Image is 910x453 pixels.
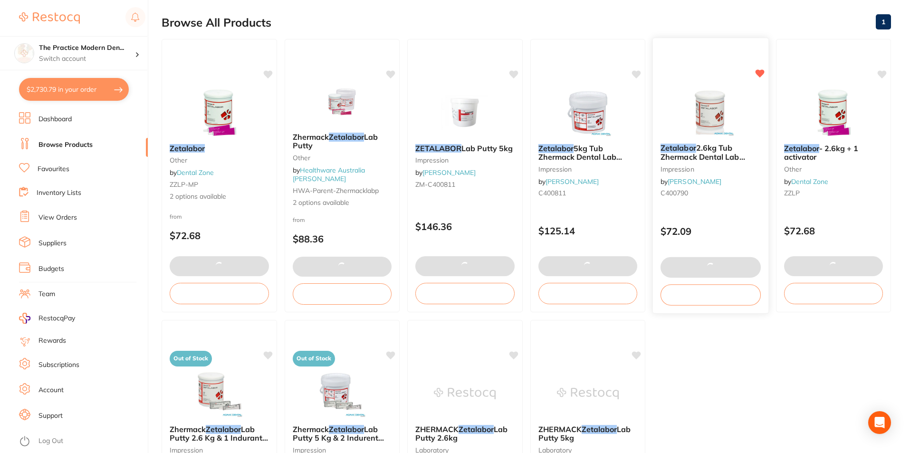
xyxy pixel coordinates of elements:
[170,144,205,153] em: Zetalabor
[415,221,515,232] p: $146.36
[557,89,619,136] img: Zetalabor 5kg Tub Zhermack Dental Lab Putty
[170,424,268,452] span: Lab Putty 2.6 Kg & 1 Indurant 60ml Gel
[311,370,373,417] img: Zhermack Zetalabor Lab Putty 5 Kg & 2 Indurent 60ml Gel
[293,216,305,223] span: from
[538,189,566,197] span: C400811
[170,230,269,241] p: $72.68
[19,434,145,449] button: Log Out
[293,154,392,162] small: other
[170,424,206,434] span: Zhermack
[803,89,864,136] img: Zetalabor - 2.6kg + 1 activator
[538,144,574,153] em: Zetalabor
[461,144,513,153] span: Lab Putty 5kg
[293,166,365,183] span: by
[661,177,721,186] span: by
[415,424,508,443] span: Lab Putty 2.6kg
[538,177,599,186] span: by
[19,12,80,24] img: Restocq Logo
[876,12,891,31] a: 1
[19,78,129,101] button: $2,730.79 in your order
[422,168,476,177] a: [PERSON_NAME]
[784,177,828,186] span: by
[19,7,80,29] a: Restocq Logo
[38,386,64,395] a: Account
[293,424,329,434] span: Zhermack
[784,144,819,153] em: Zetalabor
[293,351,335,366] span: Out of Stock
[661,144,761,161] b: Zetalabor 2.6kg Tub Zhermack Dental Lab Putty
[206,424,241,434] em: Zetalabor
[19,313,30,324] img: RestocqPay
[188,370,250,417] img: Zhermack Zetalabor Lab Putty 2.6 Kg & 1 Indurant 60ml Gel
[415,156,515,164] small: impression
[177,168,214,177] a: Dental Zone
[38,164,69,174] a: Favourites
[415,425,515,443] b: ZHERMACK Zetalabor Lab Putty 2.6kg
[38,360,79,370] a: Subscriptions
[661,143,696,153] em: Zetalabor
[661,189,689,197] span: C400790
[293,424,384,452] span: Lab Putty 5 Kg & 2 Indurent 60ml Gel
[38,140,93,150] a: Browse Products
[38,411,63,421] a: Support
[546,177,599,186] a: [PERSON_NAME]
[784,189,800,197] span: ZZLP
[38,336,66,346] a: Rewards
[170,192,269,202] span: 2 options available
[538,225,638,236] p: $125.14
[538,165,638,173] small: impression
[415,424,459,434] span: ZHERMACK
[538,424,582,434] span: ZHERMACK
[680,88,742,136] img: Zetalabor 2.6kg Tub Zhermack Dental Lab Putty
[538,425,638,443] b: ZHERMACK Zetalabor Lab Putty 5kg
[39,54,135,64] p: Switch account
[415,144,461,153] em: ZETALABOR
[434,370,496,417] img: ZHERMACK Zetalabor Lab Putty 2.6kg
[661,143,745,170] span: 2.6kg Tub Zhermack Dental Lab Putty
[329,424,364,434] em: Zetalabor
[38,289,55,299] a: Team
[329,132,364,142] em: Zetalabor
[784,144,883,162] b: Zetalabor - 2.6kg + 1 activator
[791,177,828,186] a: Dental Zone
[15,44,34,63] img: The Practice Modern Dentistry and Facial Aesthetics
[293,132,378,150] span: Lab Putty
[415,180,455,189] span: ZM-C400811
[293,233,392,244] p: $88.36
[538,144,638,162] b: Zetalabor 5kg Tub Zhermack Dental Lab Putty
[170,180,198,189] span: ZZLP-MP
[668,177,721,186] a: [PERSON_NAME]
[38,239,67,248] a: Suppliers
[293,425,392,443] b: Zhermack Zetalabor Lab Putty 5 Kg & 2 Indurent 60ml Gel
[293,166,365,183] a: Healthware Australia [PERSON_NAME]
[188,89,250,136] img: Zetalabor
[293,133,392,150] b: Zhermack Zetalabor Lab Putty
[38,115,72,124] a: Dashboard
[661,226,761,237] p: $72.09
[293,198,392,208] span: 2 options available
[784,225,883,236] p: $72.68
[661,165,761,173] small: impression
[434,89,496,136] img: ZETALABOR Lab Putty 5kg
[37,188,81,198] a: Inventory Lists
[170,168,214,177] span: by
[415,168,476,177] span: by
[170,213,182,220] span: from
[415,144,515,153] b: ZETALABOR Lab Putty 5kg
[459,424,494,434] em: Zetalabor
[38,314,75,323] span: RestocqPay
[38,264,64,274] a: Budgets
[293,132,329,142] span: Zhermack
[170,425,269,443] b: Zhermack Zetalabor Lab Putty 2.6 Kg & 1 Indurant 60ml Gel
[293,186,379,195] span: HWA-parent-Zhermacklabp
[538,424,631,443] span: Lab Putty 5kg
[170,156,269,164] small: other
[19,313,75,324] a: RestocqPay
[170,351,212,366] span: Out of Stock
[170,144,269,153] b: Zetalabor
[784,165,883,173] small: other
[38,213,77,222] a: View Orders
[582,424,617,434] em: Zetalabor
[39,43,135,53] h4: The Practice Modern Dentistry and Facial Aesthetics
[311,77,373,125] img: Zhermack Zetalabor Lab Putty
